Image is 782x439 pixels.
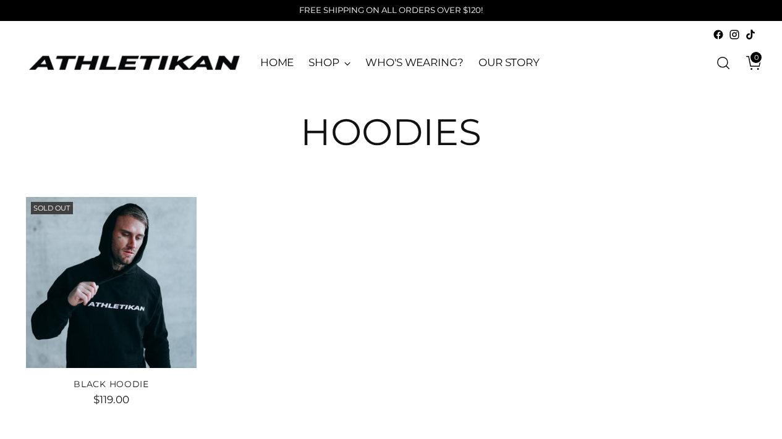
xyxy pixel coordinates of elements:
a: HOME [260,49,294,77]
a: OUR STORY [478,49,540,77]
span: 0 [750,52,762,63]
p: FREE SHIPPING ON ALL ORDERS OVER $120! [299,4,483,17]
a: Black Hoodie [74,378,148,390]
a: Open cart modal [737,51,762,75]
a: Open search modal [711,51,736,75]
a: SHOP [308,49,351,77]
a: WHO'S WEARING? [365,49,464,77]
span: $119.00 [93,393,129,406]
h1: Hoodies [300,112,482,153]
a: Black Hoodie [26,197,197,368]
a: ATHLETIKAN [26,53,242,72]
